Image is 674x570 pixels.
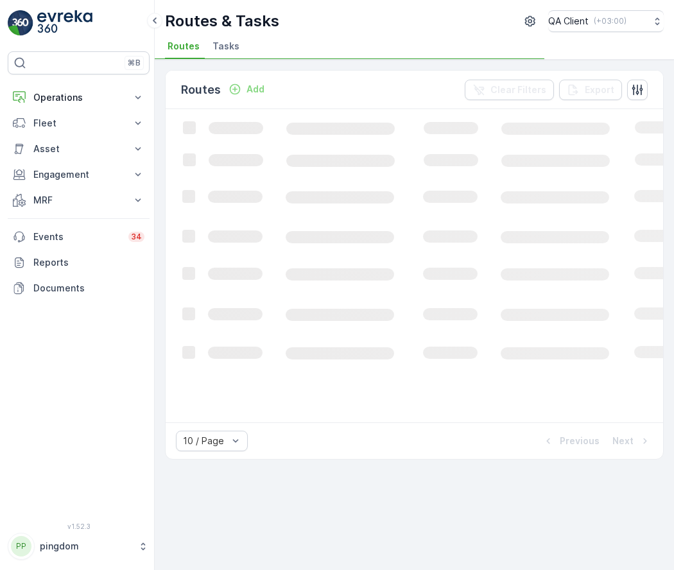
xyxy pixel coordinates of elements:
button: PPpingdom [8,533,150,560]
p: ( +03:00 ) [594,16,626,26]
p: Reports [33,256,144,269]
p: Export [585,83,614,96]
button: Add [223,82,270,97]
a: Documents [8,275,150,301]
p: Add [246,83,264,96]
span: Tasks [212,40,239,53]
p: Routes [181,81,221,99]
button: Engagement [8,162,150,187]
p: Next [612,435,634,447]
p: MRF [33,194,124,207]
button: Previous [540,433,601,449]
p: Routes & Tasks [165,11,279,31]
a: Events34 [8,224,150,250]
p: 34 [131,232,142,242]
p: Documents [33,282,144,295]
a: Reports [8,250,150,275]
button: Next [611,433,653,449]
button: Asset [8,136,150,162]
p: QA Client [548,15,589,28]
button: Export [559,80,622,100]
span: Routes [168,40,200,53]
p: pingdom [40,540,132,553]
p: Clear Filters [490,83,546,96]
button: Clear Filters [465,80,554,100]
p: Operations [33,91,124,104]
img: logo_light-DOdMpM7g.png [37,10,92,36]
button: Fleet [8,110,150,136]
p: ⌘B [128,58,141,68]
img: logo [8,10,33,36]
span: v 1.52.3 [8,522,150,530]
p: Events [33,230,121,243]
p: Fleet [33,117,124,130]
div: PP [11,536,31,557]
button: QA Client(+03:00) [548,10,664,32]
p: Previous [560,435,600,447]
p: Engagement [33,168,124,181]
p: Asset [33,142,124,155]
button: Operations [8,85,150,110]
button: MRF [8,187,150,213]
